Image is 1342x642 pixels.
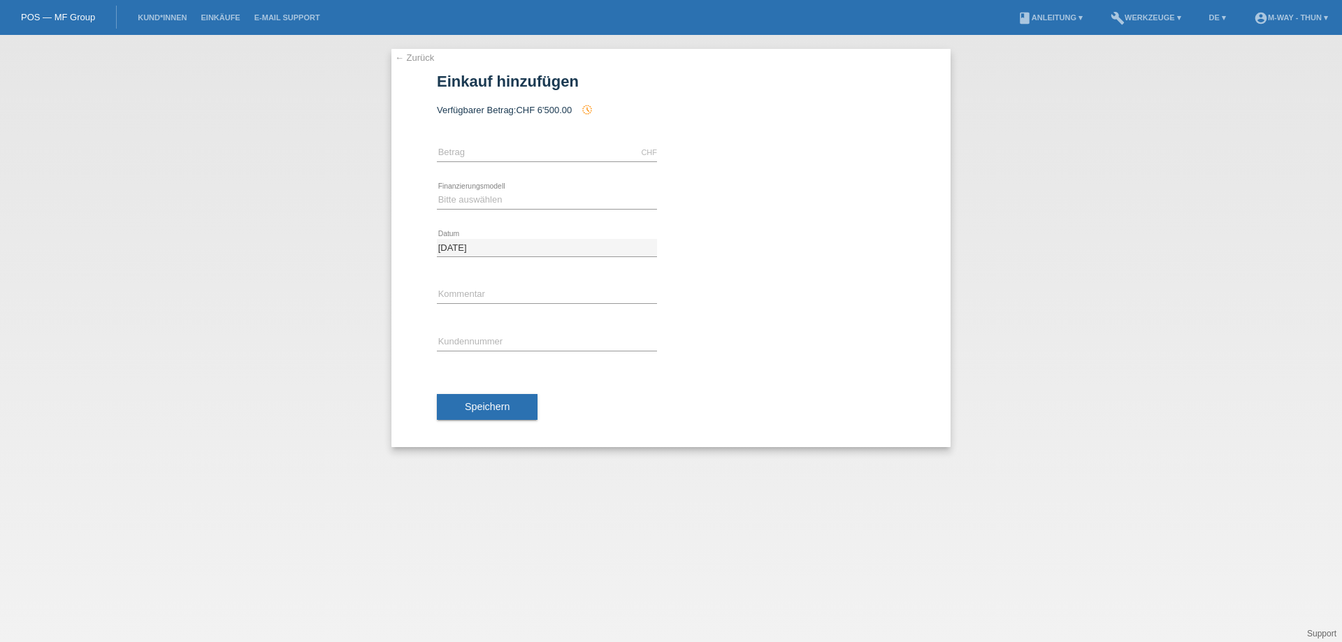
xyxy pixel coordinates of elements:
[437,394,537,421] button: Speichern
[131,13,194,22] a: Kund*innen
[575,105,593,115] span: Seit der Autorisierung wurde ein Einkauf hinzugefügt, welcher eine zukünftige Autorisierung und d...
[194,13,247,22] a: Einkäufe
[1011,13,1090,22] a: bookAnleitung ▾
[641,148,657,156] div: CHF
[1254,11,1268,25] i: account_circle
[1202,13,1233,22] a: DE ▾
[247,13,327,22] a: E-Mail Support
[437,104,905,115] div: Verfügbarer Betrag:
[1104,13,1188,22] a: buildWerkzeuge ▾
[465,401,510,412] span: Speichern
[395,52,434,63] a: ← Zurück
[1247,13,1335,22] a: account_circlem-way - Thun ▾
[582,104,593,115] i: history_toggle_off
[516,105,572,115] span: CHF 6'500.00
[437,73,905,90] h1: Einkauf hinzufügen
[21,12,95,22] a: POS — MF Group
[1111,11,1125,25] i: build
[1307,629,1336,639] a: Support
[1018,11,1032,25] i: book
